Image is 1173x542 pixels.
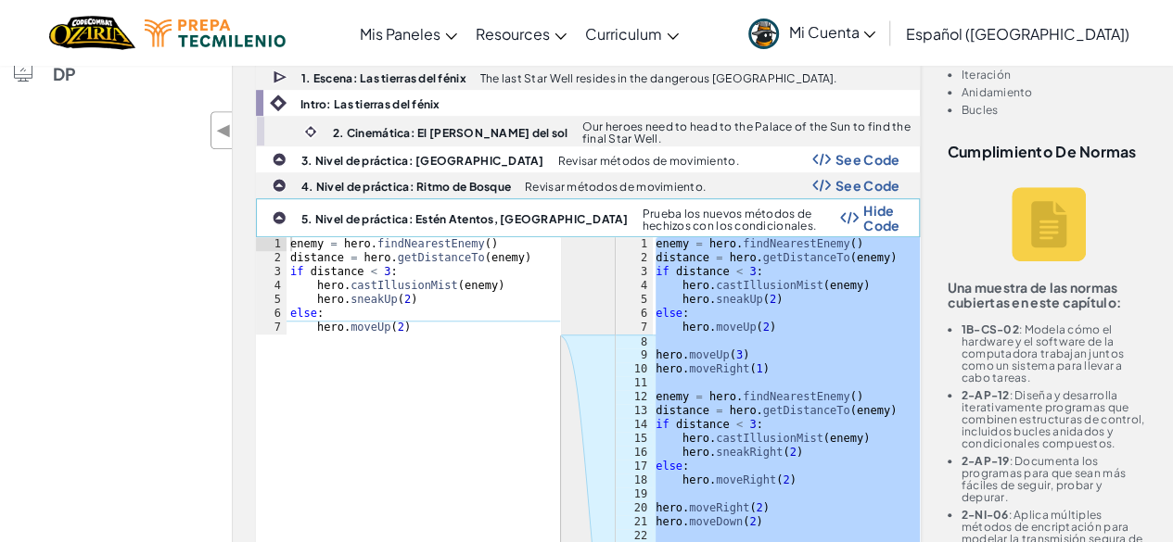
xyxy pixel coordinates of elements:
a: Español ([GEOGRAPHIC_DATA]) [896,8,1138,58]
img: Show Code Logo [812,179,831,192]
div: 5 [256,293,287,307]
div: 2 [616,251,653,265]
div: 3 [256,265,287,279]
span: See Code [835,178,900,193]
b: Intro: Las tierras del fénix [300,97,440,111]
img: IconCutscene.svg [273,69,289,86]
p: Una muestra de las normas cubiertas en este capítulo: [948,280,1151,309]
img: Show Code Logo [812,153,831,166]
a: 2. Cinemática: El [PERSON_NAME] del sol Our heroes need to head to the Palace of the Sun to find ... [256,116,920,146]
div: 12 [616,390,653,404]
p: Our heroes need to head to the Palace of the Sun to find the final Star Well. [582,120,919,145]
a: Curriculum [576,8,688,58]
a: 3. Nivel de práctica: [GEOGRAPHIC_DATA] Revisar métodos de movimiento. Show Code Logo See Code [256,146,920,172]
img: IconPracticeLevel.svg [272,152,287,167]
li: : Diseña y desarrolla iterativamente programas que combinen estructuras de control, incluidos buc... [962,389,1151,449]
b: 2-AP-12 [962,388,1010,402]
div: 10 [616,362,653,376]
img: Tecmilenio logo [145,19,286,47]
img: IconIntro.svg [270,95,287,111]
div: 7 [616,321,653,334]
div: 15 [616,432,653,446]
span: Mi Cuenta [788,22,875,42]
a: 1. Escena: Las tierras del fénix The last Star Well resides in the dangerous [GEOGRAPHIC_DATA]. [256,64,920,90]
span: See Code [835,152,900,167]
span: Resources [476,24,550,44]
img: IconPracticeLevel.svg [272,210,287,225]
li: : Modela cómo el hardware y el software de la computadora trabajan juntos como un sistema para ll... [962,323,1151,384]
li: Anidamiento [962,86,1151,98]
span: Español ([GEOGRAPHIC_DATA]) [905,24,1128,44]
span: Curriculum [585,24,662,44]
div: 1 [616,237,653,251]
p: Prueba los nuevos métodos de hechizos con los condicionales. [643,208,841,232]
img: IconCinematic.svg [302,123,319,140]
div: 14 [616,418,653,432]
div: 6 [256,307,287,321]
b: 3. Nivel de práctica: [GEOGRAPHIC_DATA] [301,154,544,168]
li: : Documenta los programas para que sean más fáciles de seguir, probar y depurar. [962,455,1151,503]
li: Iteración [962,69,1151,81]
div: 9 [616,348,653,362]
div: 2 [256,251,287,265]
div: 5 [616,293,653,307]
a: 4. Nivel de práctica: Ritmo de Bosque Revisar métodos de movimiento. Show Code Logo See Code [256,172,920,198]
b: 1. Escena: Las tierras del fénix [301,71,466,85]
div: 20 [616,501,653,515]
b: 2-AP-19 [962,454,1010,468]
div: 18 [616,473,653,487]
div: 7 [256,321,287,334]
div: 13 [616,404,653,418]
img: avatar [748,19,779,49]
a: Mis Paneles [351,8,466,58]
div: 8 [616,334,653,348]
li: Bucles [962,104,1151,116]
a: Ozaria by CodeCombat logo [49,14,135,52]
img: Home [49,14,135,52]
span: Mis Paneles [360,24,440,44]
b: 5. Nivel de práctica: Estén Atentos, [GEOGRAPHIC_DATA] [301,212,629,226]
p: Revisar métodos de movimiento. [558,155,739,167]
b: 2-NI-06 [962,508,1009,522]
p: The last Star Well resides in the dangerous [GEOGRAPHIC_DATA]. [480,72,837,84]
b: 4. Nivel de práctica: Ritmo de Bosque [301,180,511,194]
h3: Cumplimiento de normas [948,144,1151,159]
a: Mi Cuenta [739,4,885,62]
div: 4 [256,279,287,293]
p: Revisar métodos de movimiento. [525,181,706,193]
div: 3 [616,265,653,279]
div: 4 [616,279,653,293]
div: 19 [616,487,653,501]
span: ◀ [216,117,232,144]
div: 16 [616,446,653,460]
div: 11 [616,376,653,390]
div: 6 [616,307,653,321]
div: 21 [616,515,653,529]
div: 1 [256,237,287,251]
span: Hide Code [863,203,899,233]
div: 17 [616,460,653,473]
img: Show Code Logo [840,211,859,224]
b: 1B-CS-02 [962,322,1019,336]
a: Resources [466,8,576,58]
b: 2. Cinemática: El [PERSON_NAME] del sol [333,126,568,140]
img: IconPracticeLevel.svg [272,178,287,193]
